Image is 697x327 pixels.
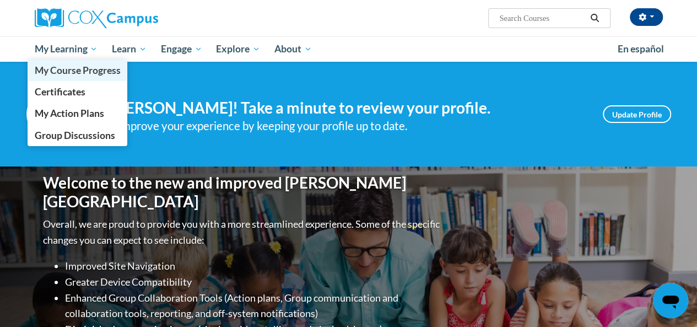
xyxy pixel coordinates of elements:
span: Explore [216,42,260,56]
span: Learn [112,42,147,56]
p: Overall, we are proud to provide you with a more streamlined experience. Some of the specific cha... [43,216,442,248]
div: Help improve your experience by keeping your profile up to date. [93,117,586,135]
input: Search Courses [498,12,586,25]
a: Group Discussions [28,125,128,146]
a: Update Profile [603,105,671,123]
span: About [274,42,312,56]
img: Cox Campus [35,8,158,28]
a: Learn [105,36,154,62]
span: Group Discussions [34,130,115,141]
a: Explore [209,36,267,62]
span: My Action Plans [34,108,104,119]
span: Certificates [34,86,85,98]
button: Account Settings [630,8,663,26]
a: Engage [154,36,209,62]
a: My Action Plans [28,103,128,124]
a: My Learning [28,36,105,62]
a: En español [610,37,671,61]
span: My Learning [34,42,98,56]
li: Greater Device Compatibility [65,274,442,290]
li: Improved Site Navigation [65,258,442,274]
a: My Course Progress [28,60,128,81]
a: Cox Campus [35,8,233,28]
li: Enhanced Group Collaboration Tools (Action plans, Group communication and collaboration tools, re... [65,290,442,322]
img: Profile Image [26,89,76,139]
a: About [267,36,319,62]
span: En español [618,43,664,55]
a: Certificates [28,81,128,103]
span: Engage [161,42,202,56]
span: My Course Progress [34,65,120,76]
h1: Welcome to the new and improved [PERSON_NAME][GEOGRAPHIC_DATA] [43,174,442,211]
iframe: Button to launch messaging window [653,283,688,318]
h4: Hi [PERSON_NAME]! Take a minute to review your profile. [93,99,586,117]
button: Search [586,12,603,25]
div: Main menu [26,36,671,62]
